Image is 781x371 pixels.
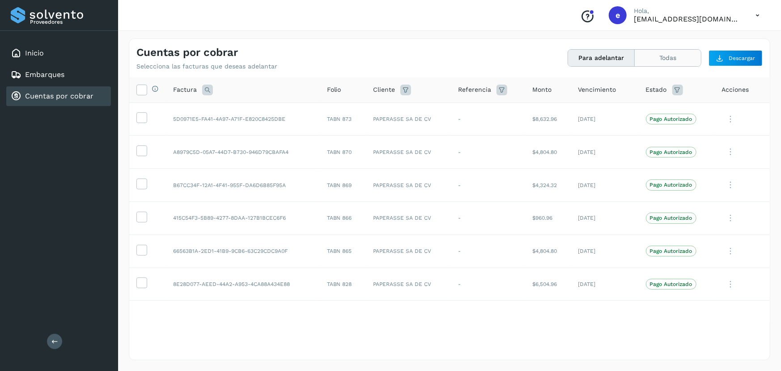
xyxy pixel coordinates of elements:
[650,215,692,221] p: Pago Autorizado
[458,85,491,94] span: Referencia
[320,169,366,202] td: TABN 869
[532,85,552,94] span: Monto
[30,19,107,25] p: Proveedores
[571,201,638,235] td: [DATE]
[571,169,638,202] td: [DATE]
[571,136,638,169] td: [DATE]
[451,102,526,136] td: -
[25,92,93,100] a: Cuentas por cobrar
[650,149,692,155] p: Pago Autorizado
[6,86,111,106] div: Cuentas por cobrar
[525,169,571,202] td: $4,324.32
[451,268,526,301] td: -
[6,65,111,85] div: Embarques
[729,54,755,62] span: Descargar
[646,85,667,94] span: Estado
[635,50,701,66] button: Todas
[525,235,571,268] td: $4,804.80
[166,102,320,136] td: 5D0971E5-FA41-4A97-A71F-E820C8425DBE
[568,50,635,66] button: Para adelantar
[366,201,451,235] td: PAPERASSE SA DE CV
[451,136,526,169] td: -
[166,136,320,169] td: A8979C5D-05A7-44D7-B730-946D79CBAFA4
[136,63,277,70] p: Selecciona las facturas que deseas adelantar
[451,169,526,202] td: -
[320,268,366,301] td: TABN 828
[634,7,741,15] p: Hola,
[366,169,451,202] td: PAPERASSE SA DE CV
[525,102,571,136] td: $8,632.96
[709,50,763,66] button: Descargar
[578,85,616,94] span: Vencimiento
[136,46,238,59] h4: Cuentas por cobrar
[366,268,451,301] td: PAPERASSE SA DE CV
[366,235,451,268] td: PAPERASSE SA DE CV
[6,43,111,63] div: Inicio
[571,268,638,301] td: [DATE]
[320,136,366,169] td: TABN 870
[650,281,692,287] p: Pago Autorizado
[25,49,44,57] a: Inicio
[525,268,571,301] td: $6,504.96
[525,201,571,235] td: $960.96
[571,235,638,268] td: [DATE]
[451,235,526,268] td: -
[166,235,320,268] td: 66563B1A-2ED1-41B9-9CB6-63C29CDC9A0F
[366,136,451,169] td: PAPERASSE SA DE CV
[320,235,366,268] td: TABN 865
[650,182,692,188] p: Pago Autorizado
[366,102,451,136] td: PAPERASSE SA DE CV
[650,248,692,254] p: Pago Autorizado
[634,15,741,23] p: ebenezer5009@gmail.com
[320,102,366,136] td: TABN 873
[722,85,749,94] span: Acciones
[320,201,366,235] td: TABN 866
[166,268,320,301] td: 8E28D077-AEED-44A2-A953-4CA88A434E88
[166,201,320,235] td: 415C54F3-5B89-4277-8DAA-127B1BCEC6F6
[173,85,197,94] span: Factura
[650,116,692,122] p: Pago Autorizado
[451,201,526,235] td: -
[373,85,395,94] span: Cliente
[525,136,571,169] td: $4,804.80
[327,85,341,94] span: Folio
[571,102,638,136] td: [DATE]
[25,70,64,79] a: Embarques
[166,169,320,202] td: B67CC34F-12A1-4F41-955F-DA6D6B85F95A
